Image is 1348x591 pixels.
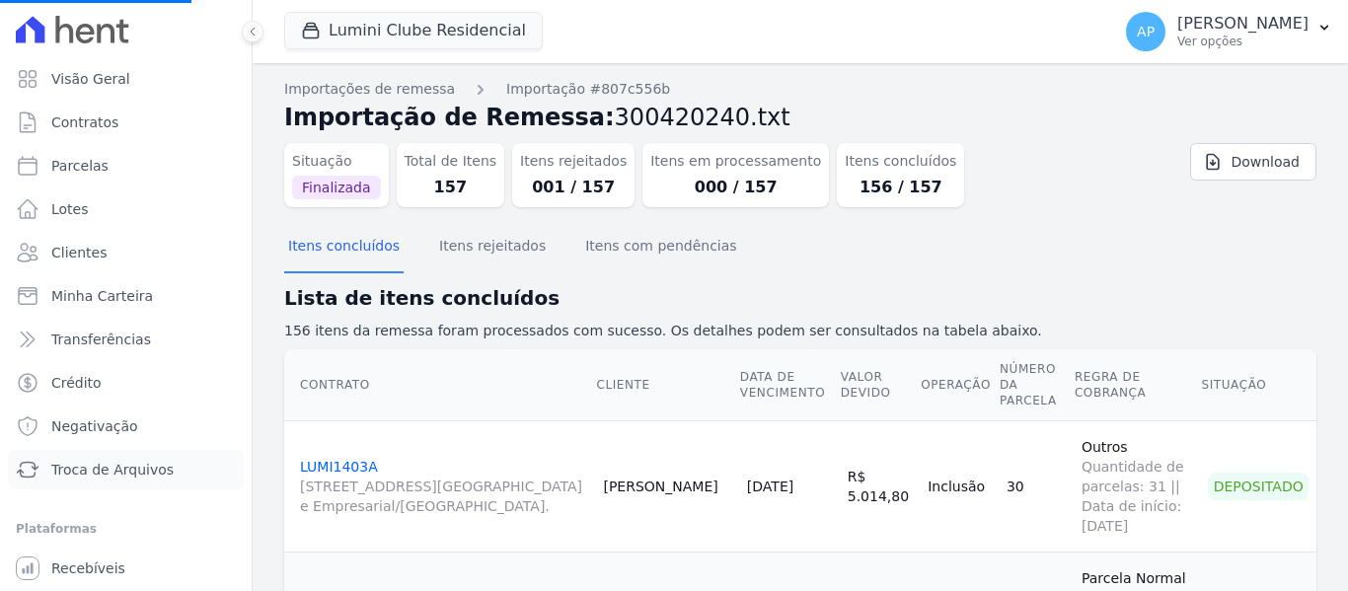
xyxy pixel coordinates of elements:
th: Contrato [284,349,595,421]
a: Clientes [8,233,244,272]
td: Inclusão [920,420,999,552]
button: AP [PERSON_NAME] Ver opções [1110,4,1348,59]
button: Itens rejeitados [435,222,550,273]
a: Crédito [8,363,244,403]
a: Importações de remessa [284,79,455,100]
h2: Lista de itens concluídos [284,283,1316,313]
a: Download [1190,143,1316,181]
dd: 001 / 157 [520,176,627,199]
span: AP [1137,25,1155,38]
span: Contratos [51,112,118,132]
th: Operação [920,349,999,421]
dt: Itens concluídos [845,151,956,172]
th: Valor devido [840,349,920,421]
button: Itens com pendências [581,222,740,273]
button: Itens concluídos [284,222,404,273]
td: R$ 5.014,80 [840,420,920,552]
dt: Total de Itens [405,151,497,172]
span: Parcelas [51,156,109,176]
a: Importação #807c556b [506,79,670,100]
button: Lumini Clube Residencial [284,12,543,49]
dt: Itens em processamento [650,151,821,172]
h2: Importação de Remessa: [284,100,1316,135]
span: Minha Carteira [51,286,153,306]
td: [PERSON_NAME] [595,420,738,552]
dt: Situação [292,151,381,172]
dd: 157 [405,176,497,199]
a: Contratos [8,103,244,142]
a: Recebíveis [8,549,244,588]
th: Cliente [595,349,738,421]
span: Finalizada [292,176,381,199]
dd: 156 / 157 [845,176,956,199]
p: Ver opções [1177,34,1309,49]
th: Situação [1200,349,1316,421]
span: Recebíveis [51,558,125,578]
th: Regra de Cobrança [1074,349,1201,421]
div: Plataformas [16,517,236,541]
a: Lotes [8,189,244,229]
span: 300420240.txt [615,104,790,131]
p: [PERSON_NAME] [1177,14,1309,34]
th: Número da Parcela [999,349,1074,421]
span: Clientes [51,243,107,262]
span: Lotes [51,199,89,219]
span: Crédito [51,373,102,393]
a: Minha Carteira [8,276,244,316]
span: Troca de Arquivos [51,460,174,480]
div: Depositado [1208,473,1309,500]
dd: 000 / 157 [650,176,821,199]
a: Visão Geral [8,59,244,99]
span: Negativação [51,416,138,436]
a: Negativação [8,406,244,446]
td: 30 [999,420,1074,552]
td: [DATE] [739,420,840,552]
a: Transferências [8,320,244,359]
a: Parcelas [8,146,244,185]
td: Outros [1074,420,1201,552]
span: Transferências [51,330,151,349]
a: LUMI1403A[STREET_ADDRESS][GEOGRAPHIC_DATA] e Empresarial/[GEOGRAPHIC_DATA]. [300,459,587,516]
p: 156 itens da remessa foram processados com sucesso. Os detalhes podem ser consultados na tabela a... [284,321,1316,341]
nav: Breadcrumb [284,79,1316,100]
span: Quantidade de parcelas: 31 || Data de início: [DATE] [1082,457,1193,536]
a: Troca de Arquivos [8,450,244,489]
span: Visão Geral [51,69,130,89]
th: Data de Vencimento [739,349,840,421]
dt: Itens rejeitados [520,151,627,172]
span: [STREET_ADDRESS][GEOGRAPHIC_DATA] e Empresarial/[GEOGRAPHIC_DATA]. [300,477,587,516]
